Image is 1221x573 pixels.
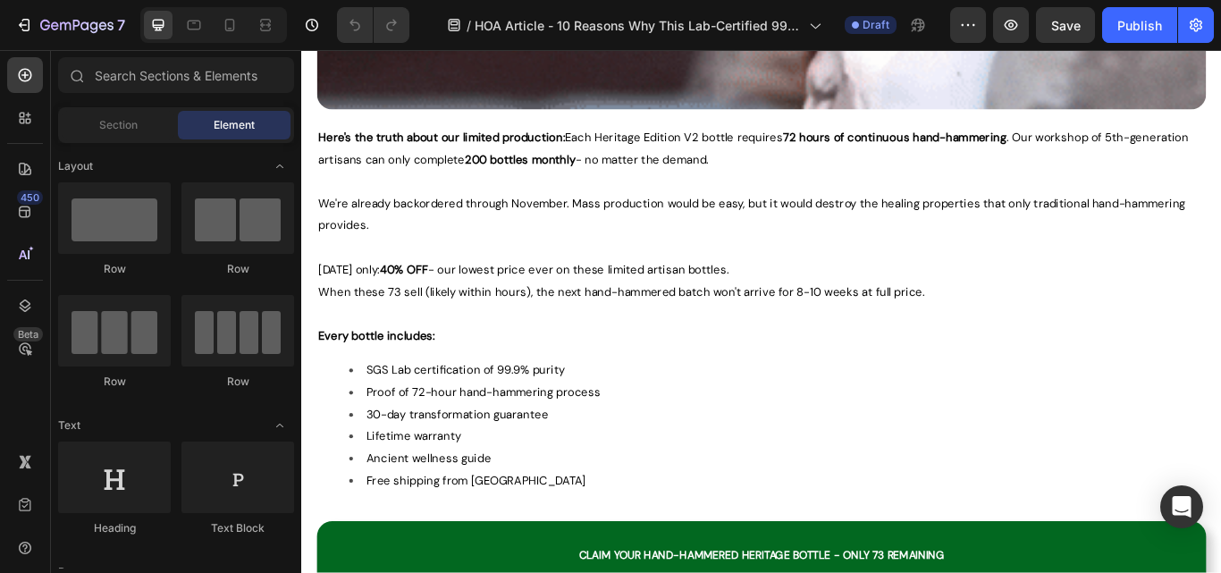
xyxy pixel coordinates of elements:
iframe: Design area [301,50,1221,573]
span: / [467,16,471,35]
strong: Here's the truth about our limited production: [20,93,307,111]
div: Undo/Redo [337,7,409,43]
span: Section [99,117,138,133]
span: Proof of 72-hour hand-hammering process [75,391,349,409]
span: SGS Lab certification of 99.9% purity [75,365,307,383]
span: HOA Article - 10 Reasons Why This Lab-Certified 99.9% Pure Copper Water Bottle... [475,16,802,35]
span: Each Heritage Edition V2 bottle requires . Our workshop of 5th-generation artisans can only compl... [20,93,1034,137]
span: Layout [58,158,93,174]
span: We're already backordered through November. Mass production would be easy, but it would destroy t... [20,171,1031,215]
div: Text Block [181,520,294,536]
button: Publish [1102,7,1177,43]
button: Save [1036,7,1095,43]
span: 30-day transformation guarantee [75,417,288,434]
span: When these 73 sell (likely within hours), the next hand-hammered batch won't arrive for 8-10 week... [20,274,727,291]
div: Row [181,261,294,277]
span: Lifetime warranty [75,442,186,459]
div: 450 [17,190,43,205]
div: Heading [58,520,171,536]
span: Draft [863,17,889,33]
strong: Every bottle includes: [20,324,156,342]
span: [DATE] only: - our lowest price ever on these limited artisan bottles. [20,248,498,265]
span: Element [214,117,255,133]
span: Free shipping from [GEOGRAPHIC_DATA] [75,493,332,511]
span: Save [1051,18,1081,33]
div: Row [58,261,171,277]
strong: 200 bottles monthly [190,119,319,137]
div: Open Intercom Messenger [1160,485,1203,528]
div: Row [58,374,171,390]
span: Toggle open [265,411,294,440]
div: Row [181,374,294,390]
div: Publish [1117,16,1162,35]
button: 7 [7,7,133,43]
strong: 72 hours of continuous hand-hammering [561,93,821,111]
span: Ancient wellness guide [75,468,221,485]
span: Text [58,417,80,434]
p: 7 [117,14,125,36]
span: Toggle open [265,152,294,181]
strong: 40% OFF [91,248,147,265]
input: Search Sections & Elements [58,57,294,93]
div: Beta [13,327,43,341]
